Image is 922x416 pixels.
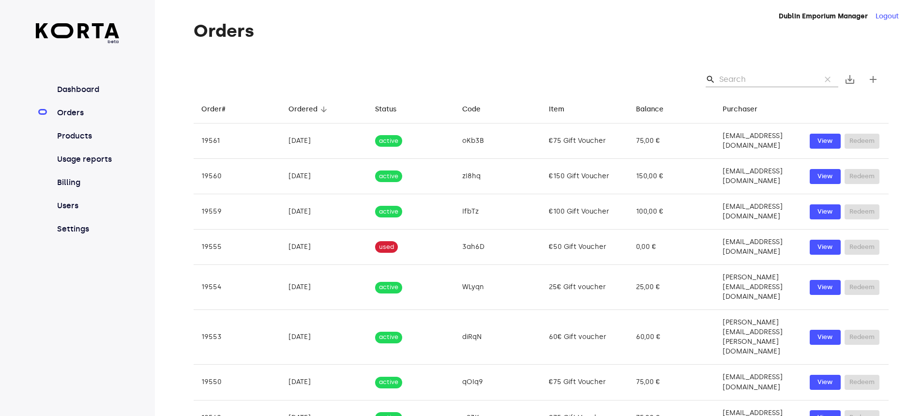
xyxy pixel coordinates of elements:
[706,75,715,84] span: Search
[281,230,368,265] td: [DATE]
[815,282,836,293] span: View
[194,123,281,159] td: 19561
[815,136,836,147] span: View
[194,159,281,194] td: 19560
[281,265,368,310] td: [DATE]
[815,377,836,388] span: View
[375,333,402,342] span: active
[454,159,542,194] td: zI8hq
[462,104,493,115] span: Code
[454,265,542,310] td: WLyqn
[55,154,120,165] a: Usage reports
[375,207,402,216] span: active
[541,265,628,310] td: 25€ Gift voucher
[288,104,330,115] span: Ordered
[55,107,120,119] a: Orders
[541,123,628,159] td: €75 Gift Voucher
[375,283,402,292] span: active
[549,104,564,115] div: Item
[55,223,120,235] a: Settings
[779,12,868,20] strong: Dublin Emporium Manager
[55,177,120,188] a: Billing
[454,123,542,159] td: oKb3B
[288,104,317,115] div: Ordered
[876,12,899,21] button: Logout
[55,200,120,212] a: Users
[541,159,628,194] td: €150 Gift Voucher
[715,123,802,159] td: [EMAIL_ADDRESS][DOMAIN_NAME]
[541,310,628,365] td: 60€ Gift voucher
[281,310,368,365] td: [DATE]
[319,105,328,114] span: arrow_downward
[636,104,664,115] div: Balance
[636,104,676,115] span: Balance
[838,68,862,91] button: Export
[810,204,841,219] button: View
[36,38,120,45] span: beta
[454,310,542,365] td: diRqN
[723,104,770,115] span: Purchaser
[281,194,368,230] td: [DATE]
[867,74,879,85] span: add
[36,23,120,45] a: beta
[201,104,238,115] span: Order#
[462,104,481,115] div: Code
[815,206,836,217] span: View
[628,365,715,400] td: 75,00 €
[628,230,715,265] td: 0,00 €
[844,74,856,85] span: save_alt
[194,194,281,230] td: 19559
[628,265,715,310] td: 25,00 €
[715,365,802,400] td: [EMAIL_ADDRESS][DOMAIN_NAME]
[815,171,836,182] span: View
[723,104,757,115] div: Purchaser
[281,123,368,159] td: [DATE]
[194,230,281,265] td: 19555
[541,365,628,400] td: €75 Gift Voucher
[375,137,402,146] span: active
[541,194,628,230] td: €100 Gift Voucher
[810,240,841,255] button: View
[810,330,841,345] button: View
[628,159,715,194] td: 150,00 €
[628,194,715,230] td: 100,00 €
[201,104,226,115] div: Order#
[719,72,813,87] input: Search
[715,265,802,310] td: [PERSON_NAME][EMAIL_ADDRESS][DOMAIN_NAME]
[375,104,409,115] span: Status
[862,68,885,91] button: Create new gift card
[628,310,715,365] td: 60,00 €
[715,194,802,230] td: [EMAIL_ADDRESS][DOMAIN_NAME]
[375,378,402,387] span: active
[55,84,120,95] a: Dashboard
[281,159,368,194] td: [DATE]
[549,104,577,115] span: Item
[375,243,398,252] span: used
[810,169,841,184] button: View
[194,365,281,400] td: 19550
[194,21,889,41] h1: Orders
[375,172,402,181] span: active
[715,310,802,365] td: [PERSON_NAME][EMAIL_ADDRESS][PERSON_NAME][DOMAIN_NAME]
[454,365,542,400] td: qOIq9
[454,194,542,230] td: IfbTz
[810,375,841,390] button: View
[194,265,281,310] td: 19554
[815,242,836,253] span: View
[55,130,120,142] a: Products
[375,104,396,115] div: Status
[815,332,836,343] span: View
[541,230,628,265] td: €50 Gift Voucher
[810,280,841,295] button: View
[810,134,841,149] button: View
[36,23,120,38] img: Korta
[628,123,715,159] td: 75,00 €
[715,159,802,194] td: [EMAIL_ADDRESS][DOMAIN_NAME]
